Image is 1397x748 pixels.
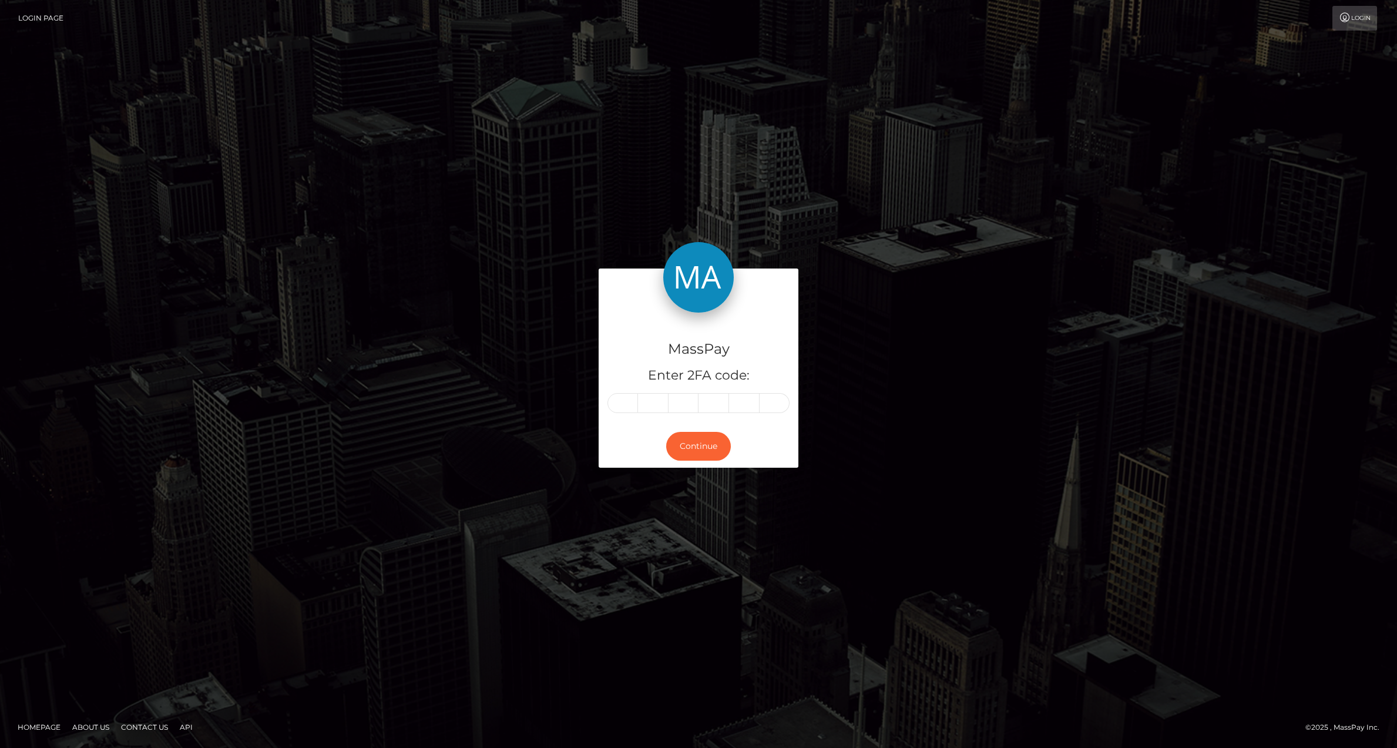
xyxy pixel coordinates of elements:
button: Continue [666,432,731,461]
img: MassPay [663,242,734,313]
h5: Enter 2FA code: [607,367,790,385]
a: Login [1332,6,1377,31]
a: About Us [68,718,114,736]
a: Login Page [18,6,63,31]
h4: MassPay [607,339,790,360]
a: API [175,718,197,736]
div: © 2025 , MassPay Inc. [1305,721,1388,734]
a: Homepage [13,718,65,736]
a: Contact Us [116,718,173,736]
